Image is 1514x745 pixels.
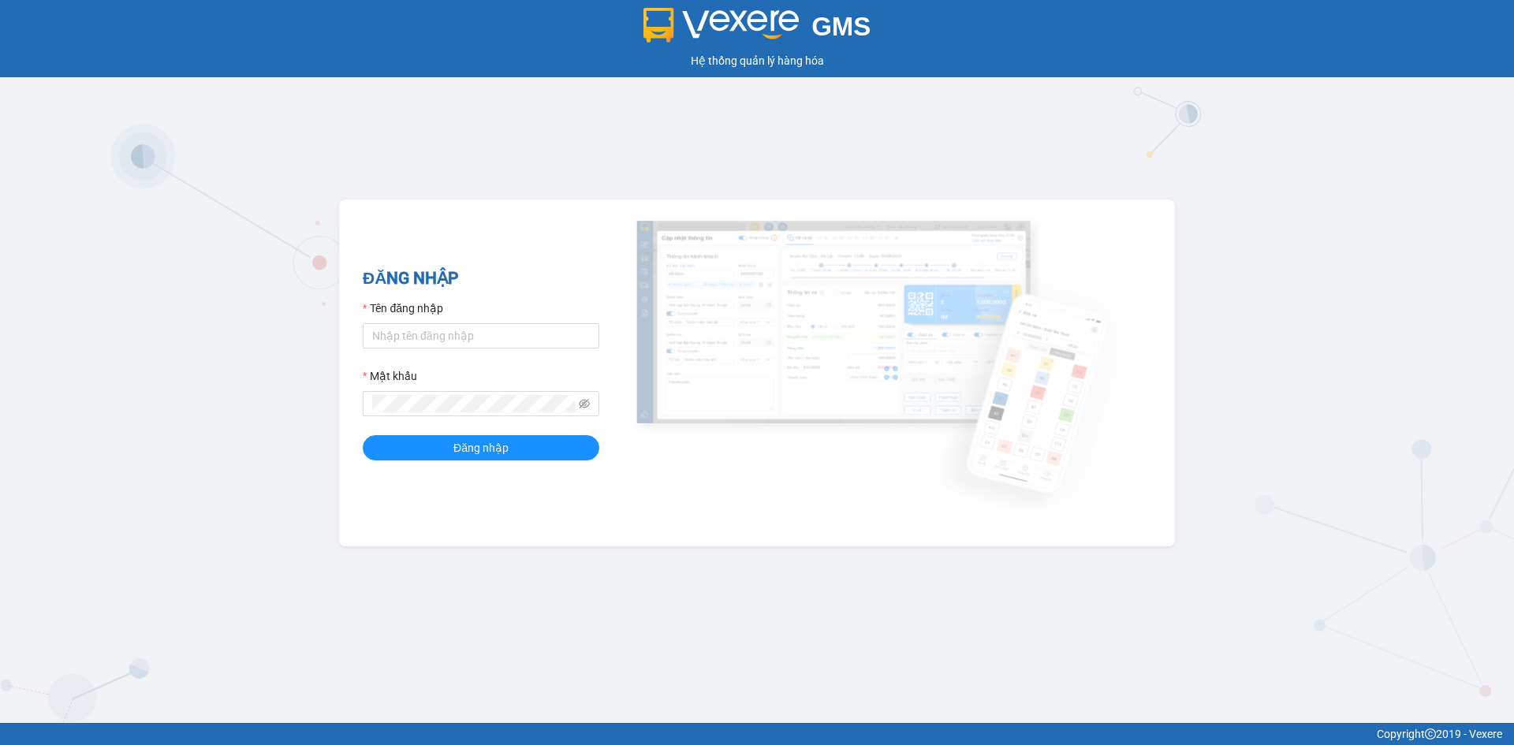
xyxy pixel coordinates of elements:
input: Tên đăng nhập [363,323,599,348]
div: Hệ thống quản lý hàng hóa [4,52,1510,69]
input: Mật khẩu [372,395,576,412]
label: Tên đăng nhập [363,300,443,317]
span: GMS [811,12,871,41]
span: eye-invisible [579,398,590,409]
button: Đăng nhập [363,435,599,460]
a: GMS [643,24,871,36]
img: logo 2 [643,8,800,43]
label: Mật khẩu [363,367,417,385]
div: Copyright 2019 - Vexere [12,725,1502,743]
span: Đăng nhập [453,439,509,456]
h2: ĐĂNG NHẬP [363,266,599,292]
span: copyright [1425,728,1436,739]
